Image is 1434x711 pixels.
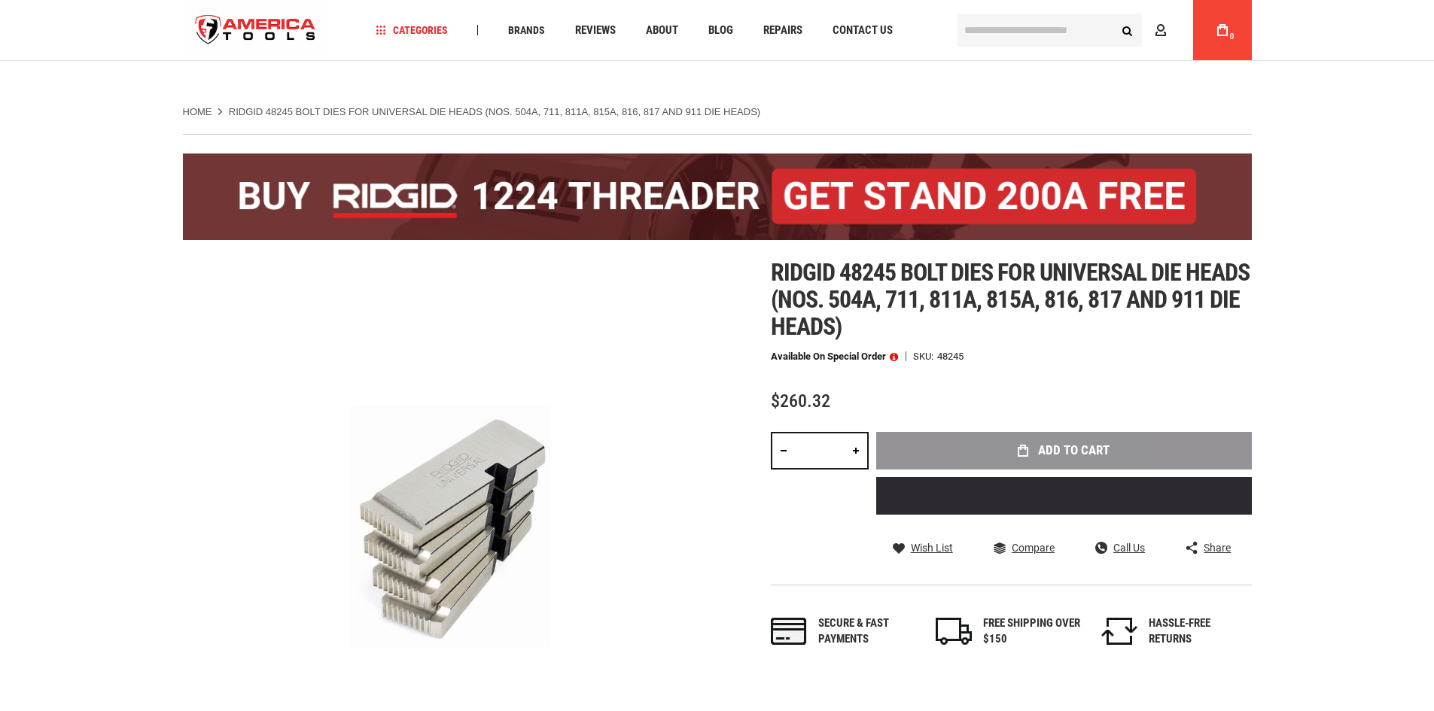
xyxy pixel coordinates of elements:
[771,258,1250,341] span: Ridgid 48245 bolt dies for universal die heads (nos. 504a, 711, 811a, 815a, 816, 817 and 911 die ...
[568,20,623,41] a: Reviews
[983,615,1081,648] div: FREE SHIPPING OVER $150
[1113,542,1145,553] span: Call Us
[763,25,802,36] span: Repairs
[183,2,329,59] a: store logo
[183,2,329,59] img: America Tools
[818,615,916,648] div: Secure & fast payments
[376,25,448,35] span: Categories
[702,20,740,41] a: Blog
[646,25,678,36] span: About
[1012,542,1055,553] span: Compare
[508,25,545,35] span: Brands
[639,20,685,41] a: About
[826,20,900,41] a: Contact Us
[369,20,455,41] a: Categories
[708,25,733,36] span: Blog
[1113,16,1142,44] button: Search
[936,618,972,645] img: shipping
[771,390,830,412] span: $260.32
[757,20,809,41] a: Repairs
[913,351,937,361] strong: SKU
[1230,32,1235,41] span: 0
[1149,615,1247,648] div: HASSLE-FREE RETURNS
[183,153,1252,240] img: BOGO: Buy the RIDGID® 1224 Threader (26092), get the 92467 200A Stand FREE!
[994,541,1055,555] a: Compare
[893,541,953,555] a: Wish List
[575,25,616,36] span: Reviews
[911,542,953,553] span: Wish List
[229,106,760,117] strong: RIDGID 48245 BOLT DIES FOR UNIVERSAL DIE HEADS (NOS. 504A, 711, 811A, 815A, 816, 817 AND 911 DIE ...
[771,618,807,645] img: payments
[937,351,964,361] div: 48245
[183,105,212,119] a: Home
[771,351,898,362] p: Available on Special Order
[1204,542,1231,553] span: Share
[501,20,552,41] a: Brands
[1095,541,1145,555] a: Call Us
[833,25,893,36] span: Contact Us
[1101,618,1137,645] img: returns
